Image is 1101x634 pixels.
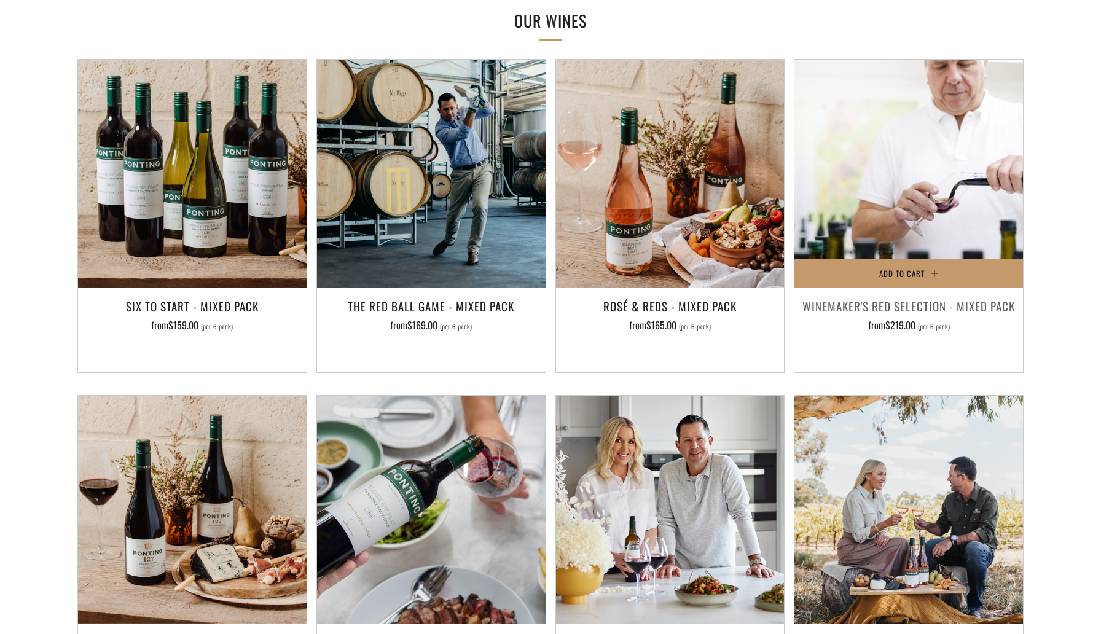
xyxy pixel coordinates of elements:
[348,8,753,34] h2: Our Wines
[390,318,472,332] span: from
[918,323,950,330] span: (per 6 pack)
[646,318,676,332] span: $165.00
[679,323,711,330] span: (per 6 pack)
[201,323,233,330] span: (per 6 pack)
[801,295,1017,316] h3: Winemaker's Red Selection - Mixed Pack
[151,318,233,332] span: from
[562,295,778,316] h3: Rosé & Reds - Mixed Pack
[879,267,925,280] span: Add to Cart
[440,323,472,330] span: (per 6 pack)
[868,318,950,332] span: from
[78,295,307,357] a: Six To Start - Mixed Pack from$159.00 (per 6 pack)
[168,318,198,332] span: $159.00
[323,295,539,316] h3: The Red Ball Game - Mixed Pack
[317,295,546,357] a: The Red Ball Game - Mixed Pack from$169.00 (per 6 pack)
[794,259,1023,288] button: Add to Cart
[556,295,785,357] a: Rosé & Reds - Mixed Pack from$165.00 (per 6 pack)
[885,318,915,332] span: $219.00
[794,295,1023,357] a: Winemaker's Red Selection - Mixed Pack from$219.00 (per 6 pack)
[84,295,300,316] h3: Six To Start - Mixed Pack
[629,318,711,332] span: from
[407,318,437,332] span: $169.00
